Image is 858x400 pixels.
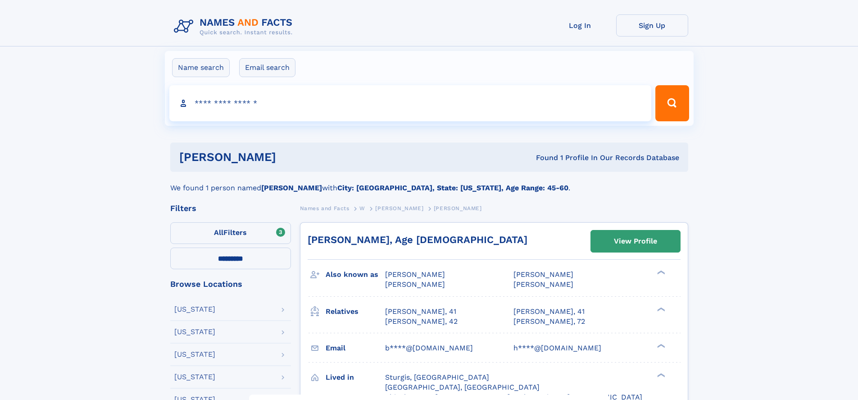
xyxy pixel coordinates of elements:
[614,231,657,252] div: View Profile
[337,184,568,192] b: City: [GEOGRAPHIC_DATA], State: [US_STATE], Age Range: 45-60
[655,343,666,349] div: ❯
[326,304,385,319] h3: Relatives
[174,351,215,358] div: [US_STATE]
[375,205,423,211] span: [PERSON_NAME]
[375,202,423,214] a: [PERSON_NAME]
[655,85,689,121] button: Search Button
[300,202,350,214] a: Names and Facts
[385,383,540,391] span: [GEOGRAPHIC_DATA], [GEOGRAPHIC_DATA]
[326,267,385,282] h3: Also known as
[172,58,230,77] label: Name search
[406,153,679,163] div: Found 1 Profile In Our Records Database
[513,280,573,289] span: [PERSON_NAME]
[174,306,215,313] div: [US_STATE]
[239,58,295,77] label: Email search
[616,14,688,37] a: Sign Up
[385,270,445,279] span: [PERSON_NAME]
[655,306,666,312] div: ❯
[326,370,385,385] h3: Lived in
[544,14,616,37] a: Log In
[513,270,573,279] span: [PERSON_NAME]
[434,205,482,211] span: [PERSON_NAME]
[385,280,445,289] span: [PERSON_NAME]
[170,14,300,39] img: Logo Names and Facts
[170,222,291,244] label: Filters
[214,228,223,237] span: All
[359,202,365,214] a: W
[261,184,322,192] b: [PERSON_NAME]
[170,280,291,288] div: Browse Locations
[655,372,666,378] div: ❯
[174,373,215,381] div: [US_STATE]
[591,230,680,252] a: View Profile
[170,172,688,193] div: We found 1 person named with .
[169,85,652,121] input: search input
[170,204,291,212] div: Filters
[359,205,365,211] span: W
[385,307,456,317] a: [PERSON_NAME], 41
[308,234,527,245] a: [PERSON_NAME], Age [DEMOGRAPHIC_DATA]
[179,152,406,163] h1: [PERSON_NAME]
[385,373,489,382] span: Sturgis, [GEOGRAPHIC_DATA]
[326,340,385,356] h3: Email
[174,328,215,336] div: [US_STATE]
[513,307,585,317] a: [PERSON_NAME], 41
[655,270,666,276] div: ❯
[513,317,585,326] a: [PERSON_NAME], 72
[385,317,458,326] a: [PERSON_NAME], 42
